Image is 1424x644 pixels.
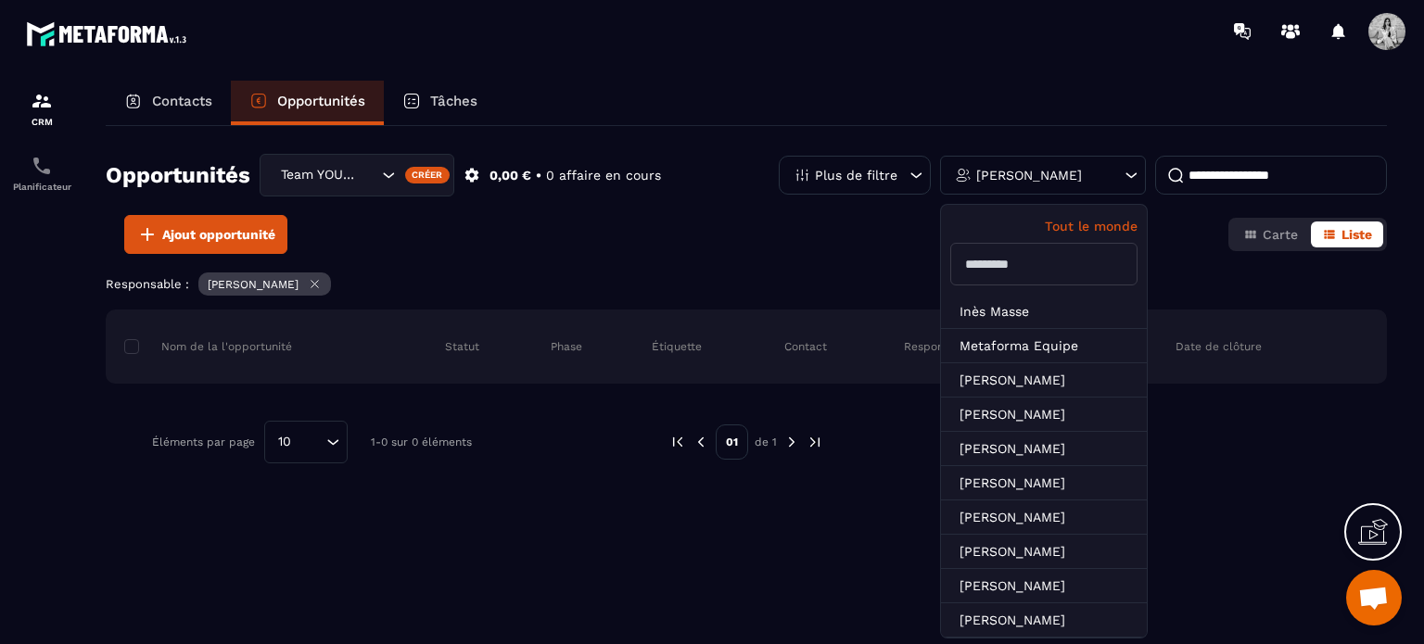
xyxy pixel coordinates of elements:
p: Planificateur [5,182,79,192]
li: [PERSON_NAME] [941,500,1147,535]
div: Search for option [264,421,348,463]
img: logo [26,17,193,51]
img: prev [693,434,709,450]
p: Plus de filtre [815,169,897,182]
span: Ajout opportunité [162,225,275,244]
input: Search for option [298,432,322,452]
a: Tâches [384,81,496,125]
div: Créer [405,167,451,183]
p: Contact [784,339,827,354]
div: Search for option [260,154,454,196]
button: Carte [1232,221,1309,247]
img: formation [31,90,53,112]
p: Responsable [904,339,973,354]
span: Carte [1263,227,1298,242]
span: 10 [272,432,298,452]
p: Statut [445,339,479,354]
p: CRM [5,117,79,127]
p: [PERSON_NAME] [208,278,299,291]
li: [PERSON_NAME] [941,363,1147,398]
p: 0,00 € [489,167,531,184]
span: Liste [1341,227,1372,242]
li: [PERSON_NAME] [941,466,1147,500]
img: next [807,434,823,450]
p: Responsable : [106,277,189,291]
p: [PERSON_NAME] [976,169,1082,182]
p: 1-0 sur 0 éléments [371,436,472,448]
img: next [783,434,800,450]
p: Tâches [430,93,477,109]
li: [PERSON_NAME] [941,535,1147,569]
li: [PERSON_NAME] [941,603,1147,638]
p: de 1 [755,435,777,449]
input: Search for option [359,165,377,185]
p: Éléments par page [152,436,255,448]
h2: Opportunités [106,157,250,194]
button: Ajout opportunité [124,215,287,254]
p: Tout le monde [950,219,1138,234]
p: Date de clôture [1176,339,1262,354]
img: prev [669,434,686,450]
p: 01 [716,424,748,460]
a: schedulerschedulerPlanificateur [5,141,79,206]
a: Contacts [106,81,231,125]
p: Opportunités [277,93,365,109]
li: [PERSON_NAME] [941,398,1147,432]
img: scheduler [31,155,53,177]
p: Phase [551,339,582,354]
li: [PERSON_NAME] [941,432,1147,466]
a: Opportunités [231,81,384,125]
li: Metaforma Equipe [941,329,1147,363]
div: Ouvrir le chat [1346,570,1402,625]
span: Team YOUGC - Formations [276,165,359,185]
p: • [536,167,541,184]
p: Nom de la l'opportunité [124,339,292,354]
li: [PERSON_NAME] [941,569,1147,603]
li: Inès Masse [941,295,1147,329]
p: 0 affaire en cours [546,167,661,184]
button: Liste [1311,221,1383,247]
p: Étiquette [652,339,702,354]
p: Contacts [152,93,212,109]
a: formationformationCRM [5,76,79,141]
